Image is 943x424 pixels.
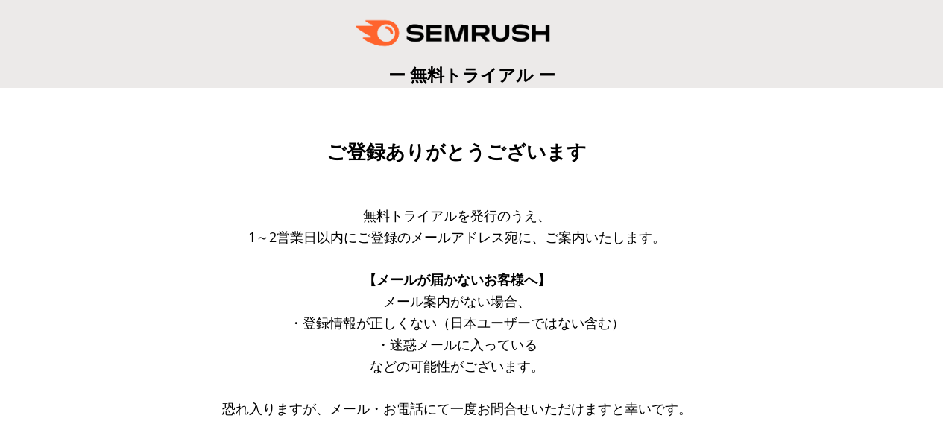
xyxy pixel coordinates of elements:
[289,314,625,332] span: ・登録情報が正しくない（日本ユーザーではない含む）
[376,335,537,353] span: ・迷惑メールに入っている
[363,270,551,288] span: 【メールが届かないお客様へ】
[363,206,551,224] span: 無料トライアルを発行のうえ、
[370,357,544,375] span: などの可能性がございます。
[383,292,531,310] span: メール案内がない場合、
[327,141,587,163] span: ご登録ありがとうございます
[388,63,555,86] span: ー 無料トライアル ー
[248,228,666,246] span: 1～2営業日以内にご登録のメールアドレス宛に、ご案内いたします。
[222,399,692,417] span: 恐れ入りますが、メール・お電話にて一度お問合せいただけますと幸いです。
